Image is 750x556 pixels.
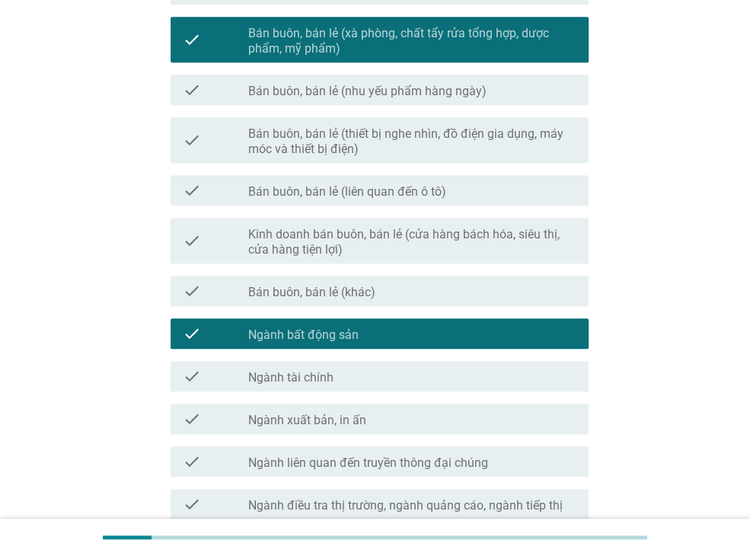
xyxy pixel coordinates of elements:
[248,328,359,343] label: Ngành bất động sản
[248,84,487,99] label: Bán buôn, bán lẻ (nhu yếu phẩm hàng ngày)
[183,495,201,513] i: check
[183,367,201,385] i: check
[248,285,375,300] label: Bán buôn, bán lẻ (khác)
[183,410,201,428] i: check
[248,227,576,257] label: Kinh doanh bán buôn, bán lẻ (cửa hàng bách hóa, siêu thị, cửa hàng tiện lợi)
[183,23,201,56] i: check
[248,413,366,428] label: Ngành xuất bản, in ấn
[183,324,201,343] i: check
[183,224,201,257] i: check
[248,26,576,56] label: Bán buôn, bán lẻ (xà phòng, chất tẩy rửa tổng hợp, dược phẩm, mỹ phẩm)
[248,455,488,471] label: Ngành liên quan đến truyền thông đại chúng
[183,123,201,157] i: check
[248,498,563,513] label: Ngành điều tra thị trường, ngành quảng cáo, ngành tiếp thị
[248,184,446,200] label: Bán buôn, bán lẻ (liên quan đến ô tô)
[183,181,201,200] i: check
[248,126,576,157] label: Bán buôn, bán lẻ (thiết bị nghe nhìn, đồ điện gia dụng, máy móc và thiết bị điện)
[183,81,201,99] i: check
[183,452,201,471] i: check
[183,282,201,300] i: check
[248,370,334,385] label: Ngành tài chính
